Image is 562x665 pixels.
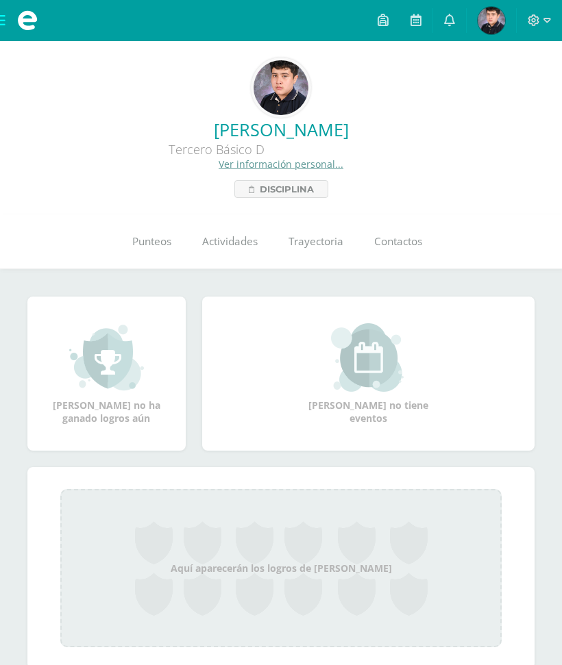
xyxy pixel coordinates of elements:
div: [PERSON_NAME] no ha ganado logros aún [41,323,172,425]
span: Actividades [202,234,258,249]
img: ca5a34efa588a2d08da1f69d4b65eae8.png [254,60,308,115]
img: event_small.png [331,323,406,392]
a: Contactos [358,214,437,269]
a: Trayectoria [273,214,358,269]
div: Tercero Básico D [11,141,422,158]
img: achievement_small.png [69,323,144,392]
a: Punteos [117,214,186,269]
img: dc71a4e3b67c6b1ba7c0a77541448c71.png [478,7,505,34]
div: Aquí aparecerán los logros de [PERSON_NAME] [60,489,502,647]
div: [PERSON_NAME] no tiene eventos [300,323,437,425]
a: Disciplina [234,180,328,198]
span: Trayectoria [289,234,343,249]
span: Punteos [132,234,171,249]
span: Contactos [374,234,422,249]
span: Disciplina [260,181,314,197]
a: [PERSON_NAME] [11,118,551,141]
a: Actividades [186,214,273,269]
a: Ver información personal... [219,158,343,171]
